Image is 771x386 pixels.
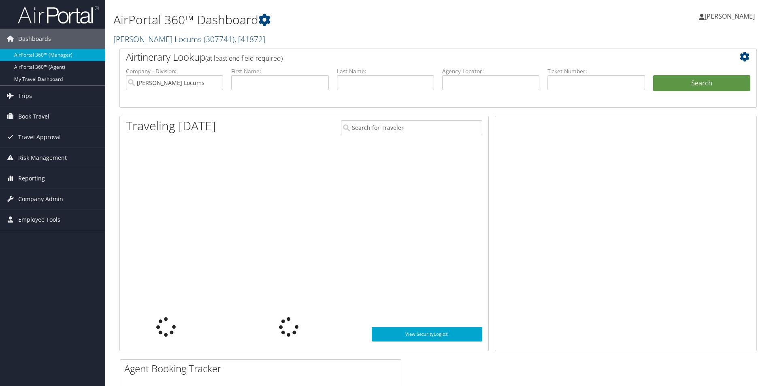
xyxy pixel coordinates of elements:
[699,4,763,28] a: [PERSON_NAME]
[341,120,482,135] input: Search for Traveler
[113,34,265,45] a: [PERSON_NAME] Locums
[205,54,283,63] span: (at least one field required)
[372,327,482,341] a: View SecurityLogic®
[18,127,61,147] span: Travel Approval
[18,86,32,106] span: Trips
[231,67,328,75] label: First Name:
[653,75,750,91] button: Search
[705,12,755,21] span: [PERSON_NAME]
[18,106,49,127] span: Book Travel
[18,5,99,24] img: airportal-logo.png
[18,148,67,168] span: Risk Management
[126,67,223,75] label: Company - Division:
[204,34,234,45] span: ( 307741 )
[18,189,63,209] span: Company Admin
[126,50,697,64] h2: Airtinerary Lookup
[18,210,60,230] span: Employee Tools
[442,67,539,75] label: Agency Locator:
[337,67,434,75] label: Last Name:
[547,67,645,75] label: Ticket Number:
[126,117,216,134] h1: Traveling [DATE]
[18,168,45,189] span: Reporting
[124,362,401,375] h2: Agent Booking Tracker
[113,11,546,28] h1: AirPortal 360™ Dashboard
[234,34,265,45] span: , [ 41872 ]
[18,29,51,49] span: Dashboards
